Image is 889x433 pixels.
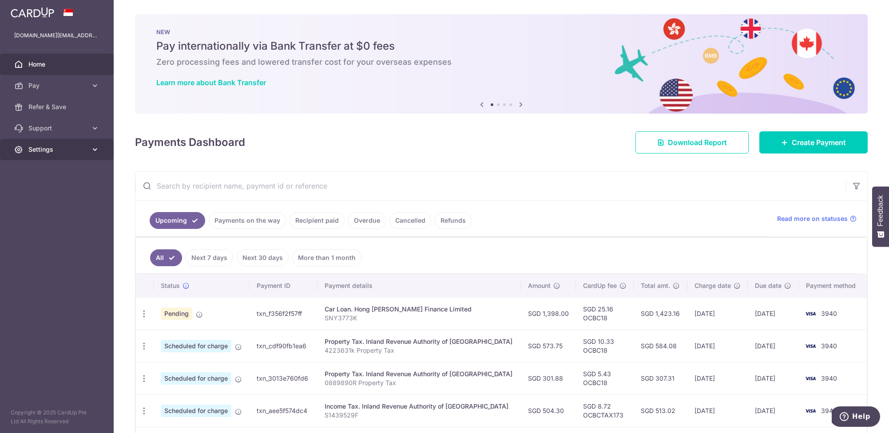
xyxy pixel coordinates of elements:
span: Amount [528,281,551,290]
span: Due date [755,281,782,290]
span: Scheduled for charge [161,405,231,417]
span: 3940 [821,310,837,317]
a: Create Payment [759,131,868,154]
a: All [150,249,182,266]
td: txn_3013e760fd6 [250,362,317,394]
span: Scheduled for charge [161,340,231,352]
td: SGD 1,398.00 [521,297,576,330]
div: Income Tax. Inland Revenue Authority of [GEOGRAPHIC_DATA] [325,402,514,411]
img: CardUp [11,7,54,18]
iframe: Opens a widget where you can find more information [832,406,880,429]
img: Bank Card [802,405,819,416]
p: SNY3773K [325,314,514,323]
td: SGD 573.75 [521,330,576,362]
p: 4223631k Property Tax [325,346,514,355]
span: Feedback [877,195,885,226]
span: CardUp fee [583,281,617,290]
td: SGD 1,423.16 [634,297,687,330]
input: Search by recipient name, payment id or reference [135,172,846,200]
div: Property Tax. Inland Revenue Authority of [GEOGRAPHIC_DATA] [325,337,514,346]
span: 3940 [821,342,837,350]
td: [DATE] [748,330,799,362]
td: SGD 10.33 OCBC18 [576,330,634,362]
span: Home [28,60,87,69]
p: 0889890R Property Tax [325,378,514,387]
img: Bank transfer banner [135,14,868,114]
span: Create Payment [792,137,846,148]
td: SGD 504.30 [521,394,576,427]
a: Download Report [635,131,749,154]
td: SGD 513.02 [634,394,687,427]
img: Bank Card [802,373,819,384]
span: 3940 [821,407,837,414]
h5: Pay internationally via Bank Transfer at $0 fees [156,39,846,53]
span: 3940 [821,374,837,382]
p: S1439529F [325,411,514,420]
a: More than 1 month [292,249,361,266]
td: txn_cdf90fb1ea6 [250,330,317,362]
a: Next 7 days [186,249,233,266]
img: Bank Card [802,341,819,351]
button: Feedback - Show survey [872,186,889,247]
td: [DATE] [687,330,748,362]
span: Read more on statuses [777,214,848,223]
span: Scheduled for charge [161,372,231,385]
td: [DATE] [687,394,748,427]
a: Recipient paid [290,212,345,229]
a: Learn more about Bank Transfer [156,78,266,87]
div: Property Tax. Inland Revenue Authority of [GEOGRAPHIC_DATA] [325,370,514,378]
td: [DATE] [748,362,799,394]
span: Pay [28,81,87,90]
img: Bank Card [802,308,819,319]
td: [DATE] [687,362,748,394]
th: Payment method [799,274,867,297]
a: Refunds [435,212,472,229]
p: NEW [156,28,846,35]
span: Total amt. [641,281,670,290]
td: txn_f356f2f57ff [250,297,317,330]
span: Support [28,124,87,133]
span: Pending [161,307,192,320]
span: Download Report [668,137,727,148]
span: Refer & Save [28,102,87,111]
td: SGD 5.43 OCBC18 [576,362,634,394]
span: Status [161,281,180,290]
h4: Payments Dashboard [135,134,245,150]
a: Read more on statuses [777,214,857,223]
p: [DOMAIN_NAME][EMAIL_ADDRESS][DOMAIN_NAME] [14,31,99,40]
a: Cancelled [389,212,431,229]
td: [DATE] [748,394,799,427]
a: Next 30 days [237,249,289,266]
td: SGD 8.72 OCBCTAX173 [576,394,634,427]
td: [DATE] [748,297,799,330]
th: Payment details [317,274,521,297]
td: SGD 25.16 OCBC18 [576,297,634,330]
a: Payments on the way [209,212,286,229]
span: Settings [28,145,87,154]
h6: Zero processing fees and lowered transfer cost for your overseas expenses [156,57,846,67]
td: txn_aee5f574dc4 [250,394,317,427]
td: SGD 307.31 [634,362,687,394]
td: SGD 301.88 [521,362,576,394]
span: Charge date [695,281,731,290]
a: Upcoming [150,212,205,229]
a: Overdue [348,212,386,229]
th: Payment ID [250,274,317,297]
div: Car Loan. Hong [PERSON_NAME] Finance Limited [325,305,514,314]
td: SGD 584.08 [634,330,687,362]
td: [DATE] [687,297,748,330]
